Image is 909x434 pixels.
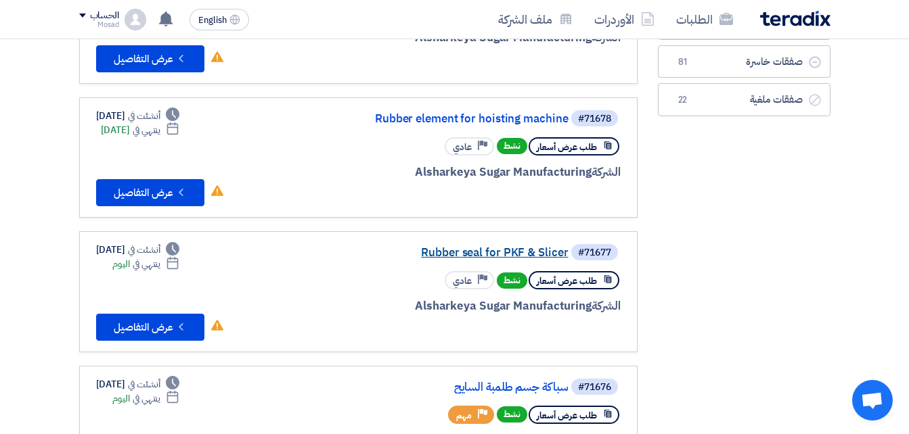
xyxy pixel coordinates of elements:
[658,45,830,78] a: صفقات خاسرة81
[295,164,621,181] div: Alsharkeya Sugar Manufacturing
[578,383,611,392] div: #71676
[578,248,611,258] div: #71677
[79,21,119,28] div: Mosad
[128,109,160,123] span: أنشئت في
[96,377,180,391] div: [DATE]
[497,138,527,154] span: نشط
[298,247,569,259] a: Rubber seal for PKF & Slicer
[96,45,204,72] button: عرض التفاصيل
[453,141,472,153] span: عادي
[497,272,527,289] span: نشط
[96,109,180,123] div: [DATE]
[133,257,160,271] span: ينتهي في
[112,257,179,271] div: اليوم
[96,243,180,257] div: [DATE]
[101,123,180,137] div: [DATE]
[125,9,146,30] img: profile_test.png
[298,381,569,393] a: سباكة جسم طلمبة السايح
[112,391,179,406] div: اليوم
[190,9,249,30] button: English
[537,141,597,153] span: طلب عرض أسعار
[487,3,583,35] a: ملف الشركة
[658,83,830,116] a: صفقات ملغية22
[96,314,204,341] button: عرض التفاصيل
[537,274,597,287] span: طلب عرض أسعار
[133,123,160,137] span: ينتهي في
[453,274,472,287] span: عادي
[852,380,893,420] div: Open chat
[497,406,527,423] span: نشط
[96,179,204,206] button: عرض التفاصيل
[133,391,160,406] span: ينتهي في
[298,113,569,125] a: Rubber element for hoisting machine
[128,377,160,391] span: أنشئت في
[592,297,621,314] span: الشركة
[760,11,830,26] img: Teradix logo
[198,16,227,25] span: English
[128,243,160,257] span: أنشئت في
[583,3,665,35] a: الأوردرات
[675,93,691,107] span: 22
[665,3,744,35] a: الطلبات
[456,409,472,422] span: مهم
[675,55,691,69] span: 81
[578,114,611,124] div: #71678
[537,409,597,422] span: طلب عرض أسعار
[592,164,621,180] span: الشركة
[295,297,621,315] div: Alsharkeya Sugar Manufacturing
[90,10,119,22] div: الحساب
